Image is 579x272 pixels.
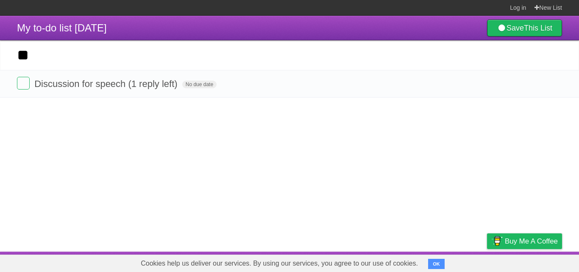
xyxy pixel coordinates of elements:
[476,254,498,270] a: Privacy
[17,77,30,90] label: Done
[524,24,552,32] b: This List
[182,81,217,88] span: No due date
[509,254,562,270] a: Suggest a feature
[132,255,426,272] span: Cookies help us deliver our services. By using our services, you agree to our use of cookies.
[505,234,558,249] span: Buy me a coffee
[374,254,392,270] a: About
[447,254,466,270] a: Terms
[17,22,107,34] span: My to-do list [DATE]
[402,254,437,270] a: Developers
[487,20,562,36] a: SaveThis List
[34,79,179,89] span: Discussion for speech (1 reply left)
[487,233,562,249] a: Buy me a coffee
[428,259,445,269] button: OK
[491,234,503,248] img: Buy me a coffee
